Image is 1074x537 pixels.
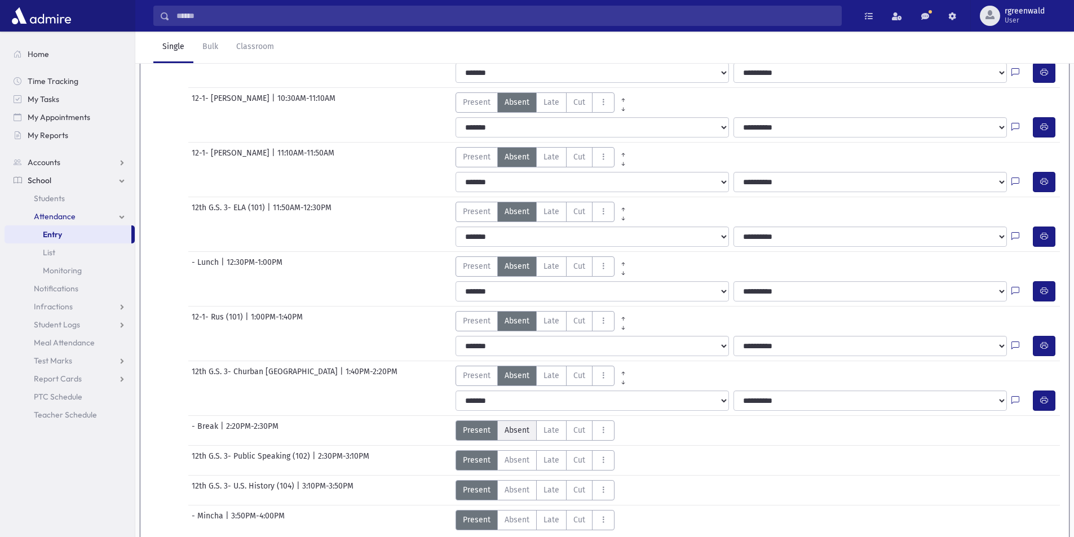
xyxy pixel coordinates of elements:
span: | [221,256,227,277]
span: PTC Schedule [34,392,82,402]
span: 12th G.S. 3- Churban [GEOGRAPHIC_DATA] [192,366,340,386]
span: Absent [505,260,529,272]
div: AttTypes [456,256,632,277]
a: Attendance [5,207,135,225]
span: 12th G.S. 3- Public Speaking (102) [192,450,312,471]
span: | [220,420,226,441]
a: Meal Attendance [5,334,135,352]
a: Notifications [5,279,135,298]
a: PTC Schedule [5,388,135,406]
a: Single [153,32,193,63]
div: AttTypes [456,366,632,386]
span: Accounts [28,157,60,167]
span: | [245,311,251,331]
span: Cut [573,484,585,496]
span: Late [543,370,559,381]
span: Late [543,96,559,108]
span: Late [543,424,559,436]
a: My Appointments [5,108,135,126]
span: Present [463,151,490,163]
span: 12th G.S. 3- ELA (101) [192,202,267,222]
a: Accounts [5,153,135,171]
a: List [5,243,135,261]
span: 12:30PM-1:00PM [227,256,282,277]
span: 12-1- Rus (101) [192,311,245,331]
a: Student Logs [5,316,135,334]
span: Report Cards [34,374,82,384]
a: All Prior [615,256,632,265]
span: | [312,450,318,471]
span: Absent [505,206,529,218]
span: | [267,202,273,222]
span: Absent [505,424,529,436]
a: All Prior [615,202,632,211]
span: Attendance [34,211,76,221]
span: Absent [505,454,529,466]
span: 11:10AM-11:50AM [277,147,334,167]
div: AttTypes [456,480,615,500]
span: Cut [573,454,585,466]
span: Infractions [34,301,73,312]
a: My Tasks [5,90,135,108]
span: Absent [505,370,529,381]
span: 1:00PM-1:40PM [251,311,303,331]
img: AdmirePro [9,5,74,27]
div: AttTypes [456,311,632,331]
span: Time Tracking [28,76,78,86]
span: | [297,480,302,500]
span: 2:30PM-3:10PM [318,450,369,471]
span: Late [543,454,559,466]
a: Home [5,45,135,63]
a: Time Tracking [5,72,135,90]
a: School [5,171,135,189]
span: Present [463,260,490,272]
span: Absent [505,315,529,327]
a: Infractions [5,298,135,316]
span: 3:10PM-3:50PM [302,480,353,500]
span: - Lunch [192,256,221,277]
span: Absent [505,514,529,526]
span: Late [543,260,559,272]
span: Cut [573,370,585,381]
a: All Later [615,320,632,329]
span: Teacher Schedule [34,410,97,420]
a: All Later [615,156,632,165]
a: All Later [615,101,632,110]
a: All Later [615,211,632,220]
span: Present [463,424,490,436]
span: My Reports [28,130,68,140]
span: Present [463,514,490,526]
a: Bulk [193,32,227,63]
a: All Later [615,375,632,384]
span: School [28,175,51,185]
span: Entry [43,229,62,239]
a: Monitoring [5,261,135,279]
span: Late [543,315,559,327]
div: AttTypes [456,92,632,113]
span: Absent [505,484,529,496]
span: | [272,92,277,113]
a: Report Cards [5,370,135,388]
span: Absent [505,96,529,108]
span: Monitoring [43,265,82,276]
div: AttTypes [456,420,615,441]
span: My Tasks [28,94,59,104]
span: rgreenwald [1005,7,1045,16]
span: List [43,247,55,258]
span: 11:50AM-12:30PM [273,202,332,222]
a: Classroom [227,32,283,63]
span: 2:20PM-2:30PM [226,420,279,441]
span: 10:30AM-11:10AM [277,92,335,113]
span: Present [463,454,490,466]
span: - Mincha [192,510,226,530]
div: AttTypes [456,450,615,471]
span: Student Logs [34,319,80,330]
span: 3:50PM-4:00PM [231,510,285,530]
a: My Reports [5,126,135,144]
div: AttTypes [456,202,632,222]
span: Test Marks [34,356,72,366]
span: | [340,366,346,386]
a: All Prior [615,147,632,156]
a: Teacher Schedule [5,406,135,424]
span: Cut [573,96,585,108]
